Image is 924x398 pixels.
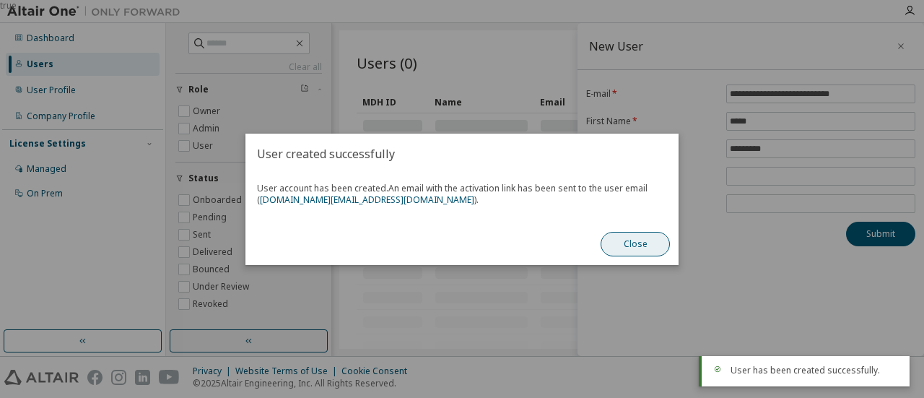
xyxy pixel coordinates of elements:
[257,183,667,206] span: User account has been created.
[245,134,679,174] h2: User created successfully
[731,365,898,376] div: User has been created successfully.
[601,232,670,256] button: Close
[257,182,648,206] span: An email with the activation link has been sent to the user email ( ).
[260,194,474,206] a: [DOMAIN_NAME][EMAIL_ADDRESS][DOMAIN_NAME]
